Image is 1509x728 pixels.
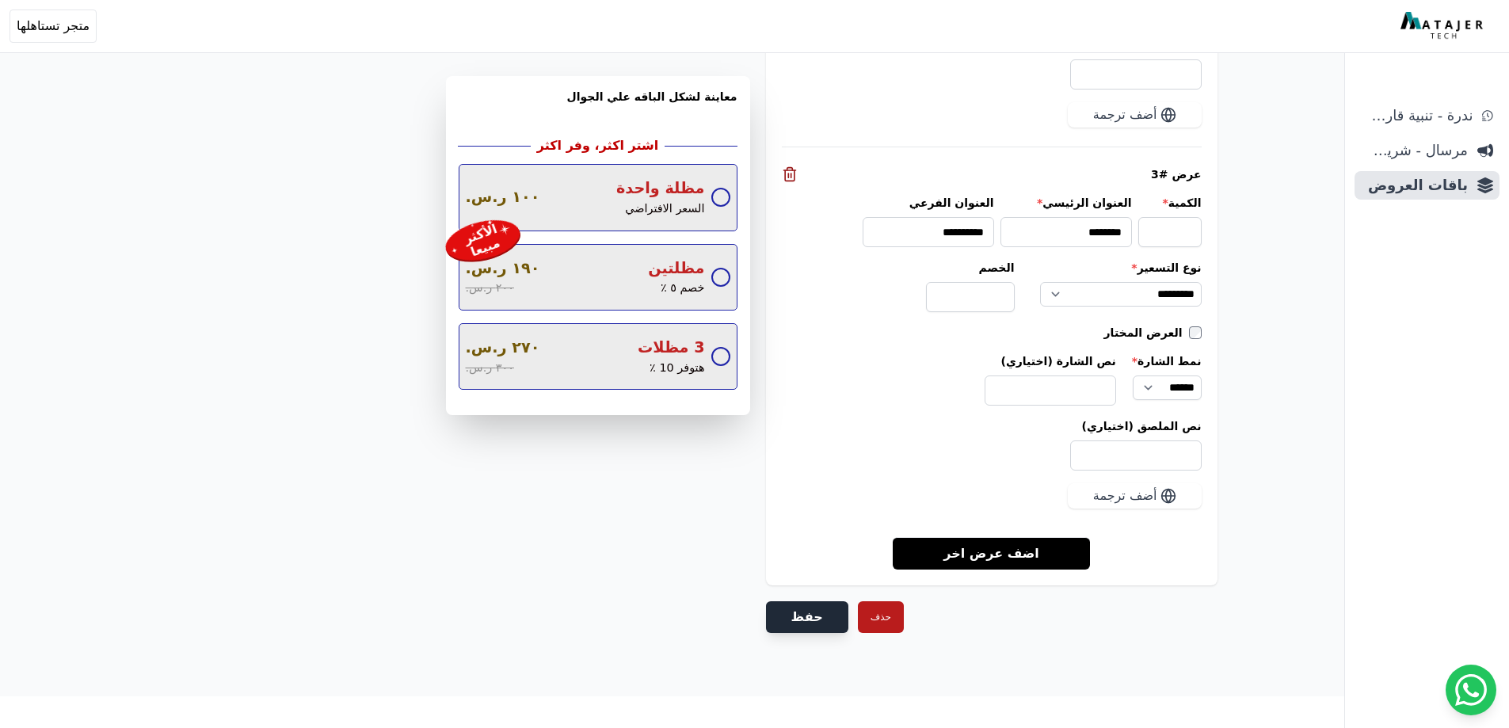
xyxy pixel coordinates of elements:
[782,418,1202,434] label: نص الملصق (اختياري)
[766,601,848,633] button: حفظ
[638,337,704,360] span: 3 مظلات
[1132,353,1202,369] label: نمط الشارة
[1068,102,1202,128] button: أضف ترجمة
[466,337,540,360] span: ٢٧٠ ر.س.
[466,360,514,377] span: ٣٠٠ ر.س.
[1093,105,1157,124] span: أضف ترجمة
[1093,486,1157,505] span: أضف ترجمة
[459,221,506,261] div: الأكثر مبيعا
[466,186,540,209] span: ١٠٠ ر.س.
[1000,195,1132,211] label: العنوان الرئيسي
[466,257,540,280] span: ١٩٠ ر.س.
[1040,260,1202,276] label: نوع التسعير
[466,280,514,297] span: ٢٠٠ ر.س.
[926,260,1015,276] label: الخصم
[1138,195,1202,211] label: الكمية
[863,195,994,211] label: العنوان الفرعي
[1361,174,1468,196] span: باقات العروض
[17,17,90,36] span: متجر تستاهلها
[858,601,904,633] button: حذف
[661,280,705,297] span: خصم ٥ ٪
[985,353,1116,369] label: نص الشارة (اختياري)
[1400,12,1487,40] img: MatajerTech Logo
[1361,105,1473,127] span: ندرة - تنبية قارب علي النفاذ
[459,89,737,124] h3: معاينة لشكل الباقه علي الجوال
[616,177,704,200] span: مظلة واحدة
[1361,139,1468,162] span: مرسال - شريط دعاية
[1068,483,1202,509] button: أضف ترجمة
[782,166,1202,182] div: عرض #3
[648,257,704,280] span: مظلتين
[893,537,1090,570] a: اضف عرض اخر
[650,360,704,377] span: هتوفر 10 ٪
[10,10,97,43] button: متجر تستاهلها
[537,136,658,155] h2: اشتر اكثر، وفر اكثر
[625,200,704,218] span: السعر الافتراضي
[1104,325,1189,341] label: العرض المختار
